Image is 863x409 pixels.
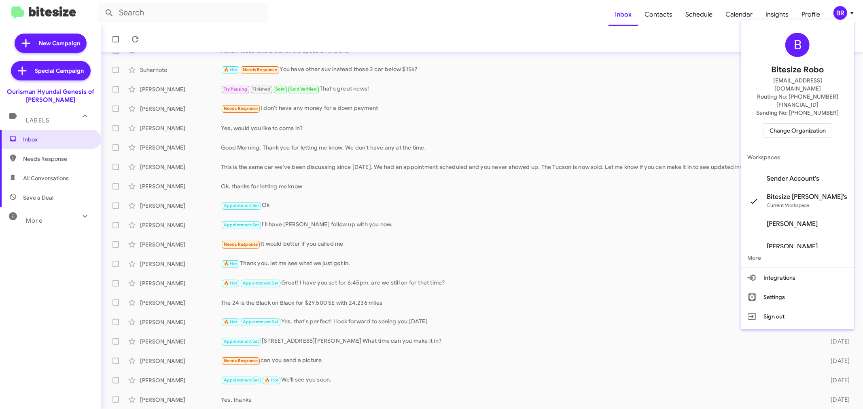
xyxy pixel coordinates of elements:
[751,93,844,109] span: Routing No: [PHONE_NUMBER][FINANCIAL_ID]
[763,123,832,138] button: Change Organization
[767,202,809,208] span: Current Workspace
[767,175,819,183] span: Sender Account's
[741,307,854,326] button: Sign out
[756,109,839,117] span: Sending No: [PHONE_NUMBER]
[741,287,854,307] button: Settings
[767,220,818,228] span: [PERSON_NAME]
[767,193,847,201] span: Bitesize [PERSON_NAME]'s
[741,148,854,167] span: Workspaces
[785,33,810,57] div: B
[741,268,854,287] button: Integrations
[770,124,826,137] span: Change Organization
[741,248,854,268] span: More
[771,63,824,76] span: Bitesize Robo
[767,242,818,251] span: [PERSON_NAME]
[751,76,844,93] span: [EMAIL_ADDRESS][DOMAIN_NAME]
